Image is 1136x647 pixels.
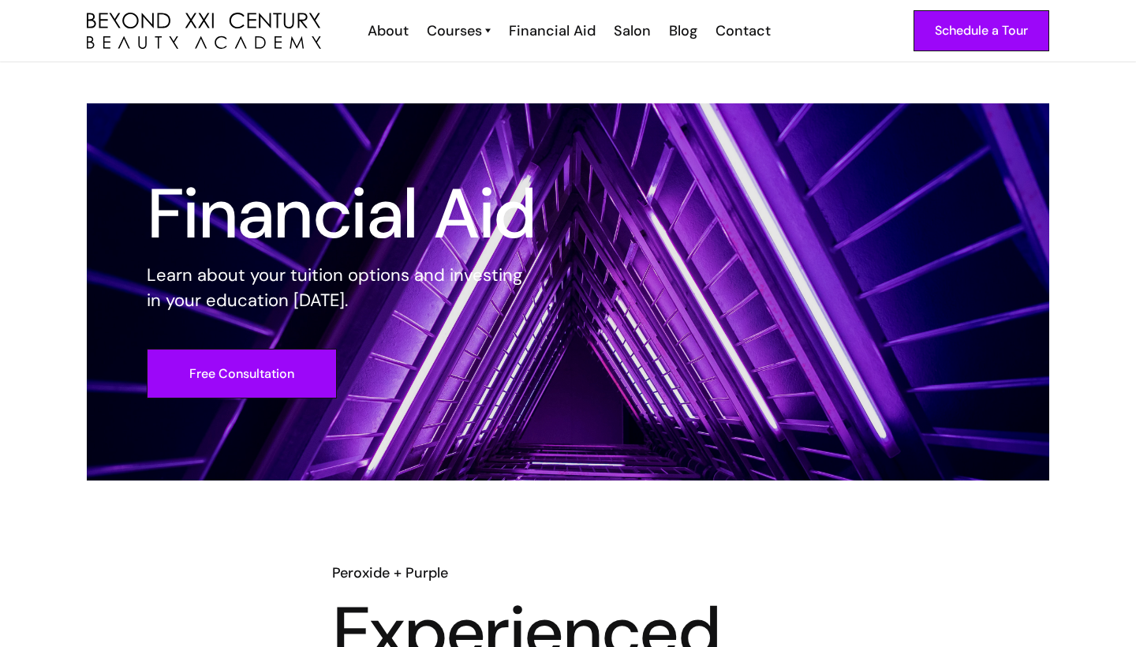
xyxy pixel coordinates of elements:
[603,21,659,41] a: Salon
[914,10,1049,51] a: Schedule a Tour
[614,21,651,41] div: Salon
[427,21,482,41] div: Courses
[368,21,409,41] div: About
[147,263,536,313] p: Learn about your tuition options and investing in your education [DATE].
[935,21,1028,41] div: Schedule a Tour
[87,13,321,50] a: home
[332,563,804,583] h6: Peroxide + Purple
[147,349,337,398] a: Free Consultation
[87,13,321,50] img: beyond 21st century beauty academy logo
[509,21,596,41] div: Financial Aid
[659,21,705,41] a: Blog
[357,21,417,41] a: About
[147,185,536,242] h1: Financial Aid
[499,21,603,41] a: Financial Aid
[669,21,697,41] div: Blog
[716,21,771,41] div: Contact
[427,21,491,41] a: Courses
[705,21,779,41] a: Contact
